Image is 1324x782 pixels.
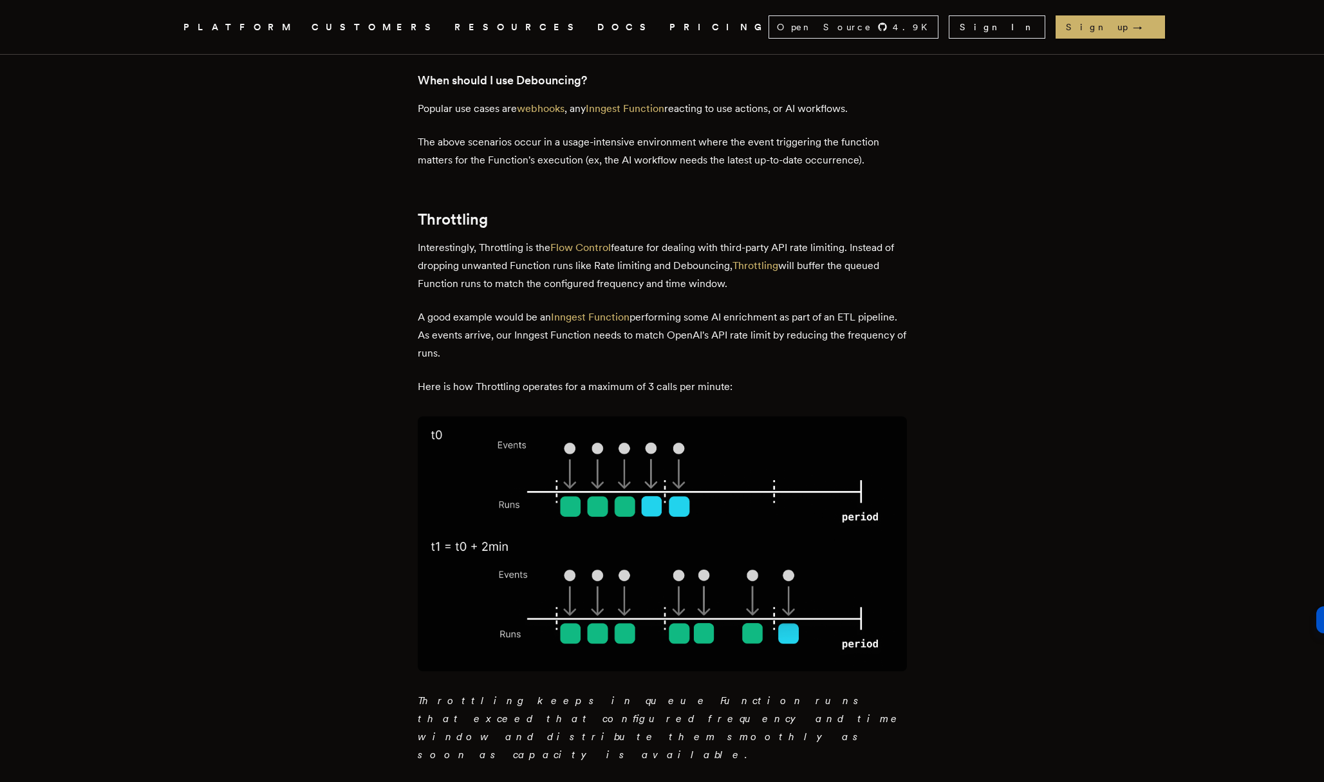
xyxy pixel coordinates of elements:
[183,19,296,35] button: PLATFORM
[586,102,664,115] a: Inngest Function
[550,241,611,254] a: Flow Control
[418,416,907,671] img: Throttling does not prevent Function Runs but distribute them in time. Any events arriving outsid...
[949,15,1045,39] a: Sign In
[418,239,907,293] p: Interestingly, Throttling is the feature for dealing with third-party API rate limiting. Instead ...
[1133,21,1155,33] span: →
[418,133,907,169] p: The above scenarios occur in a usage-intensive environment where the event triggering the functio...
[312,19,439,35] a: CUSTOMERS
[1056,15,1165,39] a: Sign up
[418,308,907,362] p: A good example would be an performing some AI enrichment as part of an ETL pipeline. As events ar...
[418,378,907,396] p: Here is how Throttling operates for a maximum of 3 calls per minute:
[454,19,582,35] button: RESOURCES
[732,259,778,272] a: Throttling
[551,311,629,323] a: Inngest Function
[418,210,907,228] h2: Throttling
[418,100,907,118] p: Popular use cases are , any reacting to use actions, or AI workflows.
[777,21,872,33] span: Open Source
[669,19,769,35] a: PRICING
[517,102,564,115] a: webhooks
[597,19,654,35] a: DOCS
[418,71,907,89] h3: When should I use Debouncing?
[418,694,903,761] em: Throttling keeps in queue Function runs that exceed that configured frequency and time window and...
[893,21,935,33] span: 4.9 K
